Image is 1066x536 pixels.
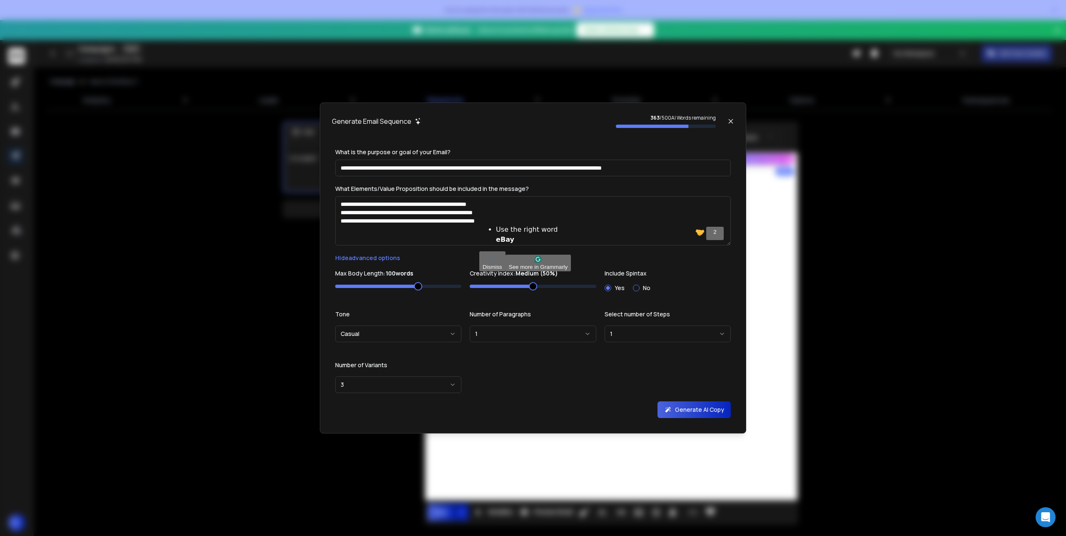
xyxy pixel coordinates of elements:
[658,401,731,418] button: Generate AI Copy
[470,311,596,317] label: Number of Paragraphs
[335,185,529,193] label: What Elements/Value Proposition should be included in the message?
[335,254,731,262] p: Hide advanced options
[335,326,461,342] button: Casual
[332,116,411,126] h1: Generate Email Sequence
[335,376,461,393] button: 3
[335,362,461,368] label: Number of Variants
[335,271,461,276] label: Max Body Length:
[615,285,625,291] label: Yes
[1036,507,1056,527] div: Open Intercom Messenger
[516,269,558,277] strong: Medium (50%)
[470,326,596,342] button: 1
[335,148,451,156] label: What is the purpose or goal of your Email?
[386,269,413,277] strong: 100 words
[616,115,716,121] p: / 500 AI Words remaining
[650,114,660,121] strong: 363
[335,196,731,245] textarea: To enrich screen reader interactions, please activate Accessibility in Grammarly extension settings
[605,326,731,342] button: 1
[470,271,596,276] label: Creativity index:
[605,271,731,276] label: Include Spintax
[605,311,731,317] label: Select number of Steps
[335,311,461,317] label: Tone
[643,285,650,291] label: No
